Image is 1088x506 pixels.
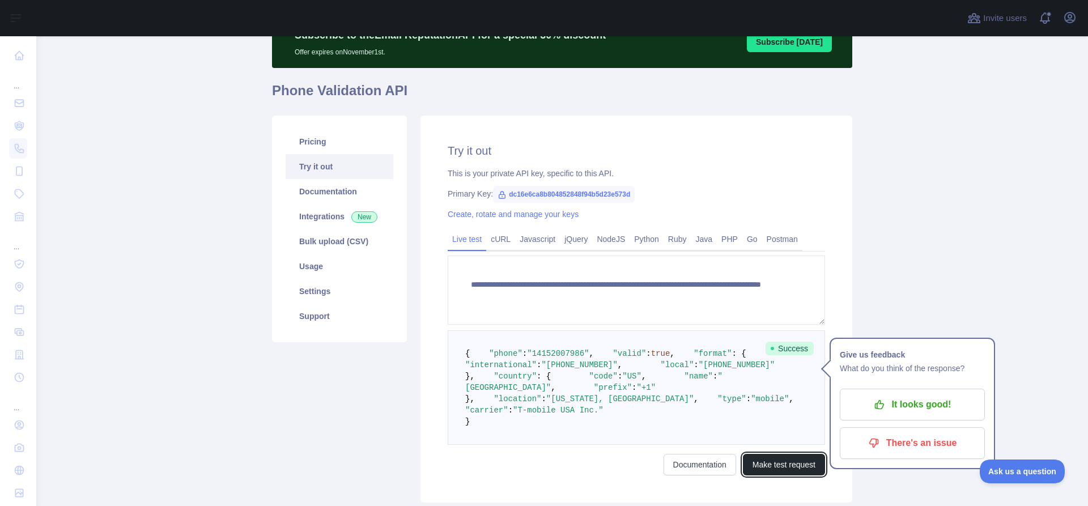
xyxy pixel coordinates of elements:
[651,349,670,358] span: true
[632,383,636,392] span: :
[694,349,732,358] span: "format"
[589,349,593,358] span: ,
[965,9,1029,27] button: Invite users
[286,304,393,329] a: Support
[848,395,976,414] p: It looks good!
[513,406,603,415] span: "T-mobile USA Inc."
[641,372,646,381] span: ,
[980,460,1065,483] iframe: Toggle Customer Support
[560,230,592,248] a: jQuery
[286,179,393,204] a: Documentation
[286,254,393,279] a: Usage
[746,394,751,403] span: :
[9,390,27,413] div: ...
[713,372,717,381] span: :
[448,188,825,199] div: Primary Key:
[613,349,646,358] span: "valid"
[546,394,694,403] span: "[US_STATE], [GEOGRAPHIC_DATA]"
[694,360,698,369] span: :
[622,372,641,381] span: "US"
[618,372,622,381] span: :
[465,360,537,369] span: "international"
[541,360,617,369] span: "[PHONE_NUMBER]"
[465,417,470,426] span: }
[286,129,393,154] a: Pricing
[840,362,985,375] p: What do you think of the response?
[295,43,606,57] p: Offer expires on November 1st.
[717,230,742,248] a: PHP
[448,168,825,179] div: This is your private API key, specific to this API.
[448,230,486,248] a: Live test
[840,427,985,459] button: There's an issue
[592,230,630,248] a: NodeJS
[541,394,546,403] span: :
[664,230,691,248] a: Ruby
[636,383,656,392] span: "+1"
[465,394,475,403] span: },
[594,383,632,392] span: "prefix"
[732,349,746,358] span: : {
[351,211,377,223] span: New
[515,230,560,248] a: Javascript
[766,342,814,355] span: Success
[527,349,589,358] span: "14152007986"
[522,349,527,358] span: :
[670,349,674,358] span: ,
[848,433,976,453] p: There's an issue
[486,230,515,248] a: cURL
[747,32,832,52] button: Subscribe [DATE]
[494,372,537,381] span: "country"
[694,394,698,403] span: ,
[537,372,551,381] span: : {
[646,349,651,358] span: :
[493,186,635,203] span: dc16e6ca8b804852848f94b5d23e573d
[272,82,852,109] h1: Phone Validation API
[685,372,713,381] span: "name"
[465,372,475,381] span: },
[494,394,541,403] span: "location"
[751,394,789,403] span: "mobile"
[465,406,508,415] span: "carrier"
[489,349,522,358] span: "phone"
[660,360,694,369] span: "local"
[9,68,27,91] div: ...
[664,454,736,475] a: Documentation
[840,389,985,420] button: It looks good!
[699,360,775,369] span: "[PHONE_NUMBER]"
[762,230,802,248] a: Postman
[537,360,541,369] span: :
[551,383,555,392] span: ,
[448,143,825,159] h2: Try it out
[286,154,393,179] a: Try it out
[9,229,27,252] div: ...
[448,210,579,219] a: Create, rotate and manage your keys
[589,372,617,381] span: "code"
[286,279,393,304] a: Settings
[691,230,717,248] a: Java
[983,12,1027,25] span: Invite users
[742,230,762,248] a: Go
[789,394,793,403] span: ,
[286,204,393,229] a: Integrations New
[630,230,664,248] a: Python
[717,394,746,403] span: "type"
[508,406,513,415] span: :
[840,348,985,362] h1: Give us feedback
[618,360,622,369] span: ,
[743,454,825,475] button: Make test request
[286,229,393,254] a: Bulk upload (CSV)
[465,349,470,358] span: {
